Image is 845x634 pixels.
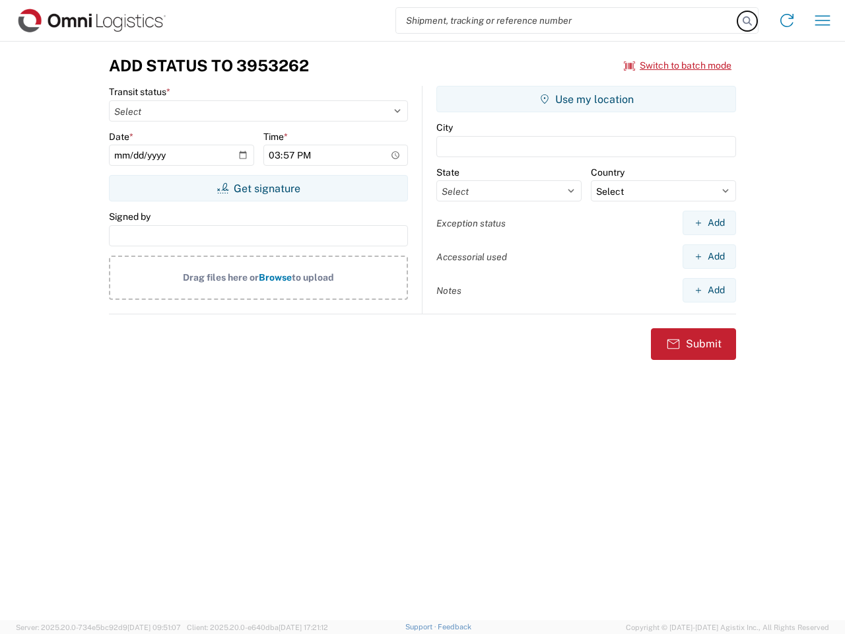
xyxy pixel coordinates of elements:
[127,623,181,631] span: [DATE] 09:51:07
[109,86,170,98] label: Transit status
[109,131,133,143] label: Date
[396,8,738,33] input: Shipment, tracking or reference number
[436,166,459,178] label: State
[436,217,506,229] label: Exception status
[405,623,438,631] a: Support
[183,272,259,283] span: Drag files here or
[263,131,288,143] label: Time
[436,285,461,297] label: Notes
[109,56,309,75] h3: Add Status to 3953262
[624,55,731,77] button: Switch to batch mode
[259,272,292,283] span: Browse
[187,623,328,631] span: Client: 2025.20.0-e640dba
[591,166,625,178] label: Country
[651,328,736,360] button: Submit
[436,251,507,263] label: Accessorial used
[683,278,736,302] button: Add
[438,623,471,631] a: Feedback
[16,623,181,631] span: Server: 2025.20.0-734e5bc92d9
[109,211,151,223] label: Signed by
[436,86,736,112] button: Use my location
[292,272,334,283] span: to upload
[683,244,736,269] button: Add
[109,175,408,201] button: Get signature
[436,122,453,133] label: City
[683,211,736,235] button: Add
[279,623,328,631] span: [DATE] 17:21:12
[626,621,829,633] span: Copyright © [DATE]-[DATE] Agistix Inc., All Rights Reserved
